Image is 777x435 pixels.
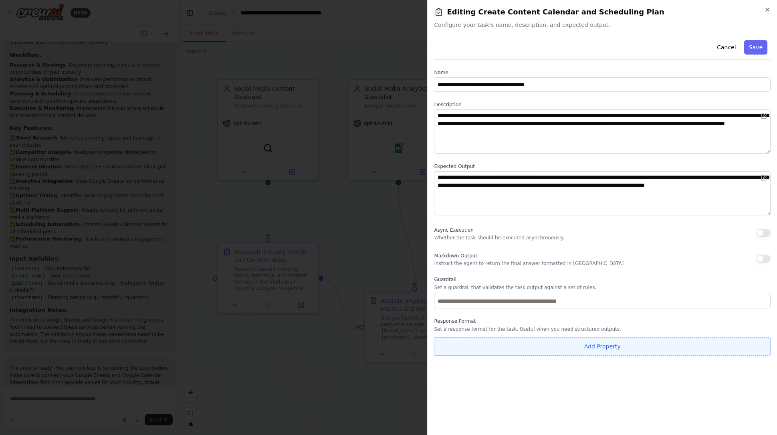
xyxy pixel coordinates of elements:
label: Response Format [434,318,771,324]
span: Configure your task's name, description, and expected output. [434,21,771,29]
p: Whether the task should be executed asynchronously. [434,235,564,241]
h2: Editing Create Content Calendar and Scheduling Plan [434,6,771,18]
p: Set a response format for the task. Useful when you need structured outputs. [434,326,771,332]
p: Instruct the agent to return the final answer formatted in [GEOGRAPHIC_DATA] [434,260,624,267]
label: Guardrail [434,276,771,283]
label: Description [434,101,771,108]
label: Expected Output [434,163,771,170]
button: Cancel [712,40,741,55]
button: Save [744,40,767,55]
button: Open in editor [759,111,769,121]
button: Open in editor [759,173,769,182]
span: Async Execution [434,227,473,233]
button: Add Property [434,337,771,356]
label: Name [434,69,771,76]
p: Set a guardrail that validates the task output against a set of rules. [434,284,771,291]
span: Markdown Output [434,253,477,259]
